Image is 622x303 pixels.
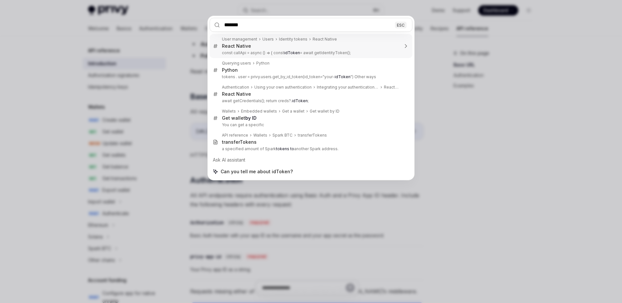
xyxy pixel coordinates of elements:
[222,37,257,42] div: User management
[222,122,399,127] p: You can get a specific
[222,115,257,121] div: Get wallet
[241,109,277,114] div: Embedded wallets
[254,85,312,90] div: Using your own authentication
[298,133,327,138] div: transferTokens
[222,133,248,138] div: API reference
[221,168,293,175] span: Can you tell me about idToken?
[245,115,257,121] b: by ID
[222,50,399,55] p: const callApi = async () => { const = await getIdentityToken();
[276,146,294,151] b: tokens to
[222,74,399,79] p: tokens . user = privy.users.get_by_id_token(id_token="your- ") Other ways
[292,98,308,103] b: idToken
[256,61,270,66] div: Python
[222,85,249,90] div: Authentication
[222,43,251,49] div: React Native
[317,85,379,90] div: Integrating your authentication provider with Privy
[222,61,251,66] div: Querying users
[253,133,267,138] div: Wallets
[222,98,399,103] p: await getCredentials(); return creds?. ;
[310,109,340,114] div: Get wallet by ID
[284,50,300,55] b: idToken
[210,154,412,166] div: Ask AI assistant
[222,91,251,97] div: React Native
[222,109,236,114] div: Wallets
[222,139,257,145] div: transferTokens
[222,67,238,73] div: Python
[313,37,337,42] div: React Native
[262,37,274,42] div: Users
[384,85,399,90] div: React Native
[272,133,293,138] div: Spark BTC
[395,21,407,28] div: ESC
[222,146,399,151] p: a specified amount of Spark another Spark address.
[335,74,351,79] b: idToken
[279,37,307,42] div: Identity tokens
[282,109,305,114] div: Get a wallet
